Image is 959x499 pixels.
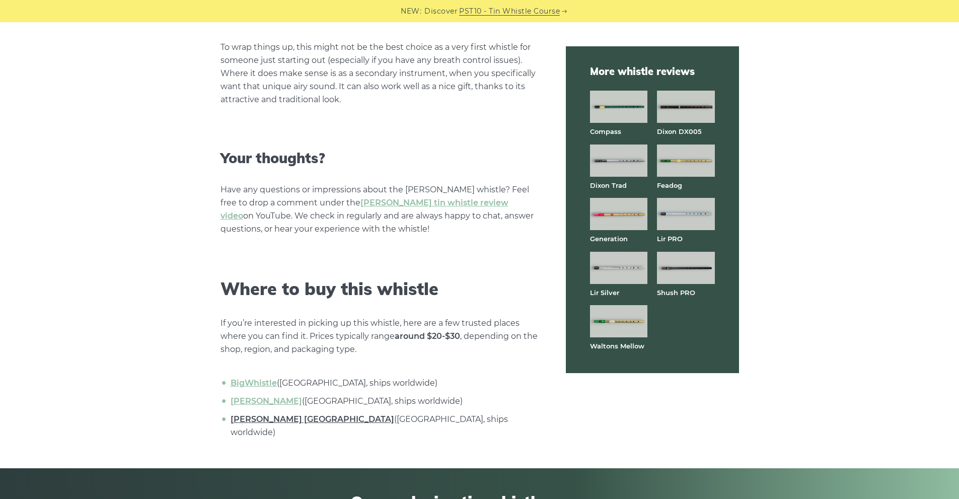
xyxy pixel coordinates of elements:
a: Generation [590,235,628,243]
img: Generation brass tin whistle full front view [590,198,647,230]
p: To wrap things up, this might not be the best choice as a very first whistle for someone just sta... [220,41,542,106]
span: , depending on th [395,331,533,341]
img: Lir PRO aluminum tin whistle full front view [657,198,714,230]
a: Feadog [657,181,682,189]
p: If you’re interested in picking up this whistle, here are a few trusted places where you can find... [220,317,542,356]
a: Shush PRO [657,289,695,297]
span: Discover [424,6,458,17]
img: Lir Silver tin whistle full front view [590,252,647,284]
a: Lir PRO [657,235,683,243]
h3: Your thoughts? [220,150,542,167]
a: Dixon DX005 [657,127,702,135]
a: [PERSON_NAME] tin whistle review video [220,198,508,221]
a: Lir Silver [590,289,619,297]
li: ([GEOGRAPHIC_DATA], ships worldwide) [228,377,542,390]
a: [PERSON_NAME] [GEOGRAPHIC_DATA] [231,414,394,424]
p: Have any questions or impressions about the [PERSON_NAME] whistle? Feel free to drop a comment un... [220,183,542,236]
img: Dixon DX005 tin whistle full front view [657,91,714,123]
a: PST10 - Tin Whistle Course [459,6,560,17]
strong: around $20-$30 [395,331,460,341]
img: Dixon Trad tin whistle full front view [590,145,647,177]
img: Shuh PRO tin whistle full front view [657,252,714,284]
span: NEW: [401,6,421,17]
li: ([GEOGRAPHIC_DATA], ships worldwide) [228,413,542,439]
a: Dixon Trad [590,181,627,189]
h2: Where to buy this whistle [220,279,542,300]
span: More whistle reviews [590,64,715,79]
a: Compass [590,127,621,135]
img: Feadog brass tin whistle full front view [657,145,714,177]
a: BigWhistle [231,378,277,388]
img: Waltons Mellow tin whistle full front view [590,305,647,337]
li: ([GEOGRAPHIC_DATA], ships worldwide) [228,395,542,408]
a: Waltons Mellow [590,342,644,350]
a: [PERSON_NAME] [231,396,302,406]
